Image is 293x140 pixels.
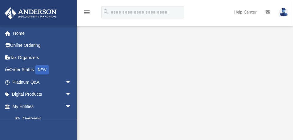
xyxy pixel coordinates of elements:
[65,100,78,113] span: arrow_drop_down
[4,27,81,39] a: Home
[4,100,81,113] a: My Entitiesarrow_drop_down
[35,65,49,74] div: NEW
[3,7,58,19] img: Anderson Advisors Platinum Portal
[4,76,81,88] a: Platinum Q&Aarrow_drop_down
[83,9,90,16] i: menu
[4,88,81,101] a: Digital Productsarrow_drop_down
[9,113,81,125] a: Overview
[65,76,78,89] span: arrow_drop_down
[4,39,81,52] a: Online Ordering
[4,64,81,76] a: Order StatusNEW
[279,8,288,17] img: User Pic
[65,88,78,101] span: arrow_drop_down
[83,12,90,16] a: menu
[4,51,81,64] a: Tax Organizers
[103,8,110,15] i: search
